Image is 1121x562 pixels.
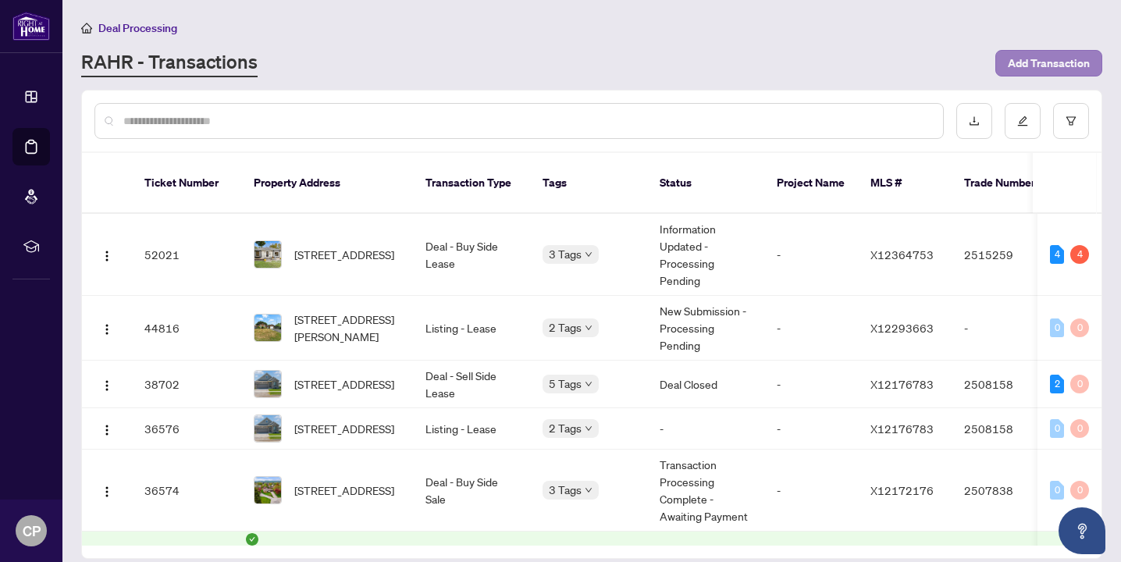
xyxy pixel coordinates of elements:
[1008,51,1090,76] span: Add Transaction
[764,214,858,296] td: -
[132,153,241,214] th: Ticket Number
[132,296,241,361] td: 44816
[585,425,593,432] span: down
[956,103,992,139] button: download
[870,321,934,335] span: X12293663
[254,241,281,268] img: thumbnail-img
[254,477,281,503] img: thumbnail-img
[858,153,952,214] th: MLS #
[1050,419,1064,438] div: 0
[549,481,582,499] span: 3 Tags
[132,214,241,296] td: 52021
[94,372,119,397] button: Logo
[101,486,113,498] img: Logo
[132,450,241,532] td: 36574
[1017,116,1028,126] span: edit
[764,361,858,408] td: -
[647,408,764,450] td: -
[1050,245,1064,264] div: 4
[585,251,593,258] span: down
[1066,116,1077,126] span: filter
[952,361,1061,408] td: 2508158
[413,214,530,296] td: Deal - Buy Side Lease
[530,153,647,214] th: Tags
[23,520,41,542] span: CP
[952,296,1061,361] td: -
[254,415,281,442] img: thumbnail-img
[952,214,1061,296] td: 2515259
[1059,507,1105,554] button: Open asap
[413,361,530,408] td: Deal - Sell Side Lease
[294,420,394,437] span: [STREET_ADDRESS]
[254,371,281,397] img: thumbnail-img
[952,450,1061,532] td: 2507838
[549,375,582,393] span: 5 Tags
[132,361,241,408] td: 38702
[94,478,119,503] button: Logo
[81,23,92,34] span: home
[101,424,113,436] img: Logo
[647,214,764,296] td: Information Updated - Processing Pending
[647,296,764,361] td: New Submission - Processing Pending
[647,361,764,408] td: Deal Closed
[241,153,413,214] th: Property Address
[1070,419,1089,438] div: 0
[870,247,934,261] span: X12364753
[81,49,258,77] a: RAHR - Transactions
[294,311,400,345] span: [STREET_ADDRESS][PERSON_NAME]
[132,408,241,450] td: 36576
[764,153,858,214] th: Project Name
[870,483,934,497] span: X12172176
[870,421,934,436] span: X12176783
[549,419,582,437] span: 2 Tags
[254,315,281,341] img: thumbnail-img
[585,380,593,388] span: down
[98,21,177,35] span: Deal Processing
[549,245,582,263] span: 3 Tags
[952,153,1061,214] th: Trade Number
[585,324,593,332] span: down
[294,246,394,263] span: [STREET_ADDRESS]
[413,408,530,450] td: Listing - Lease
[995,50,1102,76] button: Add Transaction
[94,315,119,340] button: Logo
[101,323,113,336] img: Logo
[94,416,119,441] button: Logo
[647,450,764,532] td: Transaction Processing Complete - Awaiting Payment
[294,482,394,499] span: [STREET_ADDRESS]
[969,116,980,126] span: download
[1070,245,1089,264] div: 4
[1053,103,1089,139] button: filter
[1005,103,1041,139] button: edit
[647,153,764,214] th: Status
[101,379,113,392] img: Logo
[413,450,530,532] td: Deal - Buy Side Sale
[1050,375,1064,393] div: 2
[585,486,593,494] span: down
[764,408,858,450] td: -
[1070,375,1089,393] div: 0
[764,450,858,532] td: -
[101,250,113,262] img: Logo
[294,375,394,393] span: [STREET_ADDRESS]
[952,408,1061,450] td: 2508158
[549,318,582,336] span: 2 Tags
[1070,318,1089,337] div: 0
[12,12,50,41] img: logo
[246,533,258,546] span: check-circle
[1070,481,1089,500] div: 0
[870,377,934,391] span: X12176783
[94,242,119,267] button: Logo
[764,296,858,361] td: -
[413,153,530,214] th: Transaction Type
[1050,481,1064,500] div: 0
[413,296,530,361] td: Listing - Lease
[1050,318,1064,337] div: 0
